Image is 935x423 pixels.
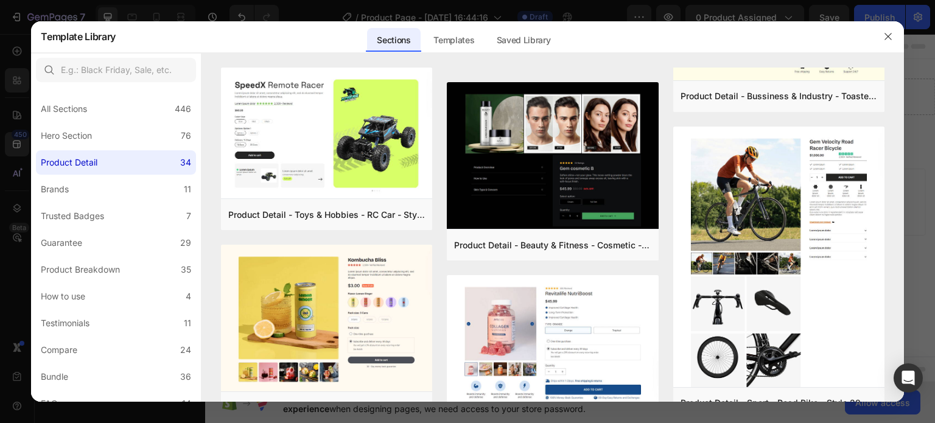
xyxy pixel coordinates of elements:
[328,170,393,181] span: from URL or image
[894,363,923,393] div: Open Intercom Messenger
[228,208,425,222] div: Product Detail - Toys & Hobbies - RC Car - Style 30
[41,182,69,197] div: Brands
[487,28,561,52] div: Saved Library
[41,128,92,143] div: Hero Section
[180,343,191,357] div: 24
[180,369,191,384] div: 36
[180,236,191,250] div: 29
[41,236,82,250] div: Guarantee
[228,170,312,181] span: inspired by CRO experts
[41,21,116,52] h2: Template Library
[228,400,425,414] div: Product Detail - Food & Drink - Kombucha - Style 39
[41,396,62,411] div: FAQs
[36,58,196,82] input: E.g.: Black Friday, Sale, etc.
[221,245,432,393] img: pd39.png
[181,128,191,143] div: 76
[410,170,500,181] span: then drag & drop elements
[337,128,394,141] span: Add section
[681,89,877,103] div: Product Detail - Bussiness & Industry - Toaster - Style 33
[184,316,191,330] div: 11
[155,58,220,68] div: Drop element here
[419,155,493,168] div: Add blank section
[41,209,104,223] div: Trusted Badges
[367,28,420,52] div: Sections
[180,155,191,170] div: 34
[41,102,87,116] div: All Sections
[525,58,590,68] div: Drop element here
[41,316,89,330] div: Testimonials
[184,182,191,197] div: 11
[41,155,97,170] div: Product Detail
[186,289,191,304] div: 4
[41,369,68,384] div: Bundle
[41,343,77,357] div: Compare
[41,289,85,304] div: How to use
[447,82,658,231] img: pr12.png
[424,28,484,52] div: Templates
[182,396,191,411] div: 14
[175,102,191,116] div: 446
[186,209,191,223] div: 7
[681,396,861,410] div: Product Detail - Sport - Road Bike - Style 29
[41,262,120,277] div: Product Breakdown
[330,155,394,168] div: Generate layout
[234,155,308,168] div: Choose templates
[454,238,651,253] div: Product Detail - Beauty & Fitness - Cosmetic - Style 17
[221,68,432,201] img: pd30.png
[181,262,191,277] div: 35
